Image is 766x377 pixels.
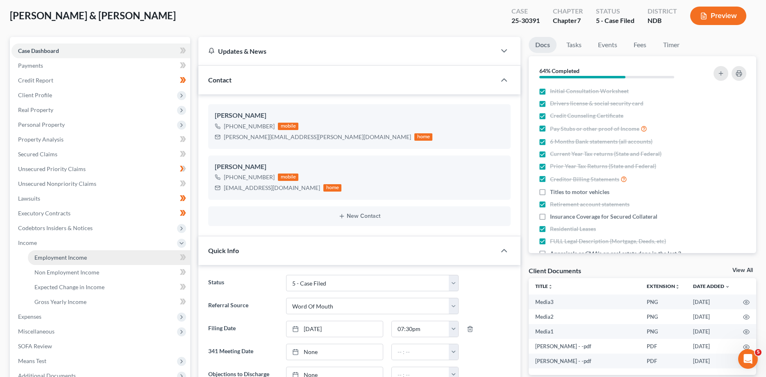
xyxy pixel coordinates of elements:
td: [DATE] [686,324,736,339]
span: Retirement account statements [550,200,630,208]
span: Initial Consultation Worksheet [550,87,629,95]
a: Docs [529,37,557,53]
a: Credit Report [11,73,190,88]
div: 5 - Case Filed [596,16,634,25]
span: Case Dashboard [18,47,59,54]
div: [PHONE_NUMBER] [224,122,275,130]
div: [EMAIL_ADDRESS][DOMAIN_NAME] [224,184,320,192]
span: Unsecured Nonpriority Claims [18,180,96,187]
i: expand_more [725,284,730,289]
div: 25-30391 [511,16,540,25]
a: Unsecured Priority Claims [11,162,190,176]
span: Titles to motor vehicles [550,188,609,196]
span: Codebtors Insiders & Notices [18,224,93,231]
td: [DATE] [686,354,736,368]
a: Timer [657,37,686,53]
span: Client Profile [18,91,52,98]
span: Prior Year Tax Returns (State and Federal) [550,162,656,170]
div: NDB [648,16,677,25]
td: Media3 [529,295,640,309]
span: Quick Info [208,247,239,254]
input: -- : -- [392,344,449,360]
div: Updates & News [208,47,486,55]
div: Case [511,7,540,16]
a: Date Added expand_more [693,283,730,289]
span: Expected Change in Income [34,283,105,290]
span: 5 [755,349,761,356]
a: Extensionunfold_more [647,283,680,289]
a: Property Analysis [11,132,190,147]
td: Media1 [529,324,640,339]
span: Means Test [18,357,46,364]
div: home [414,133,432,141]
a: Tasks [560,37,588,53]
strong: 64% Completed [539,67,580,74]
span: Employment Income [34,254,87,261]
span: FULL Legal Description (Mortgage, Deeds, etc) [550,237,666,245]
span: 6 Months Bank statements (all accounts) [550,137,652,146]
div: Chapter [553,7,583,16]
span: Payments [18,62,43,69]
span: Credit Counseling Certificate [550,112,623,120]
td: PNG [640,309,686,324]
div: [PERSON_NAME] [215,162,504,172]
td: [DATE] [686,339,736,354]
div: Client Documents [529,266,581,275]
span: [PERSON_NAME] & [PERSON_NAME] [10,9,176,21]
div: [PERSON_NAME][EMAIL_ADDRESS][PERSON_NAME][DOMAIN_NAME] [224,133,411,141]
span: Real Property [18,106,53,113]
a: View All [732,267,753,273]
i: unfold_more [675,284,680,289]
span: Personal Property [18,121,65,128]
span: Lawsuits [18,195,40,202]
label: Filing Date [204,321,282,337]
label: Status [204,275,282,291]
span: SOFA Review [18,343,52,350]
span: Pay Stubs or other proof of Income [550,125,639,133]
label: 341 Meeting Date [204,344,282,360]
span: Contact [208,76,232,84]
a: None [286,344,383,360]
a: Unsecured Nonpriority Claims [11,176,190,191]
div: mobile [278,174,298,181]
a: SOFA Review [11,339,190,354]
div: Chapter [553,16,583,25]
button: New Contact [215,213,504,219]
div: [PHONE_NUMBER] [224,173,275,181]
span: 7 [577,16,581,24]
a: Fees [627,37,653,53]
a: Events [591,37,624,53]
td: [DATE] [686,309,736,324]
a: Secured Claims [11,147,190,162]
div: District [648,7,677,16]
span: Drivers license & social security card [550,99,643,107]
span: Executory Contracts [18,210,70,217]
a: Case Dashboard [11,43,190,58]
i: unfold_more [548,284,553,289]
a: Payments [11,58,190,73]
td: Media2 [529,309,640,324]
span: Current Year Tax returns (State and Federal) [550,150,661,158]
button: Preview [690,7,746,25]
span: Insurance Coverage for Secured Collateral [550,212,657,221]
label: Referral Source [204,298,282,314]
td: [PERSON_NAME] - -pdf [529,354,640,368]
td: PDF [640,339,686,354]
span: Property Analysis [18,136,64,143]
span: Credit Report [18,77,53,84]
a: Gross Yearly Income [28,295,190,309]
a: Titleunfold_more [535,283,553,289]
span: Income [18,239,37,246]
span: Miscellaneous [18,328,55,335]
div: Status [596,7,634,16]
span: Expenses [18,313,41,320]
span: Unsecured Priority Claims [18,165,86,172]
a: Executory Contracts [11,206,190,221]
div: mobile [278,123,298,130]
a: Non Employment Income [28,265,190,280]
span: Non Employment Income [34,269,99,276]
td: [PERSON_NAME] - -pdf [529,339,640,354]
a: Expected Change in Income [28,280,190,295]
iframe: Intercom live chat [738,349,758,369]
span: Secured Claims [18,151,57,158]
